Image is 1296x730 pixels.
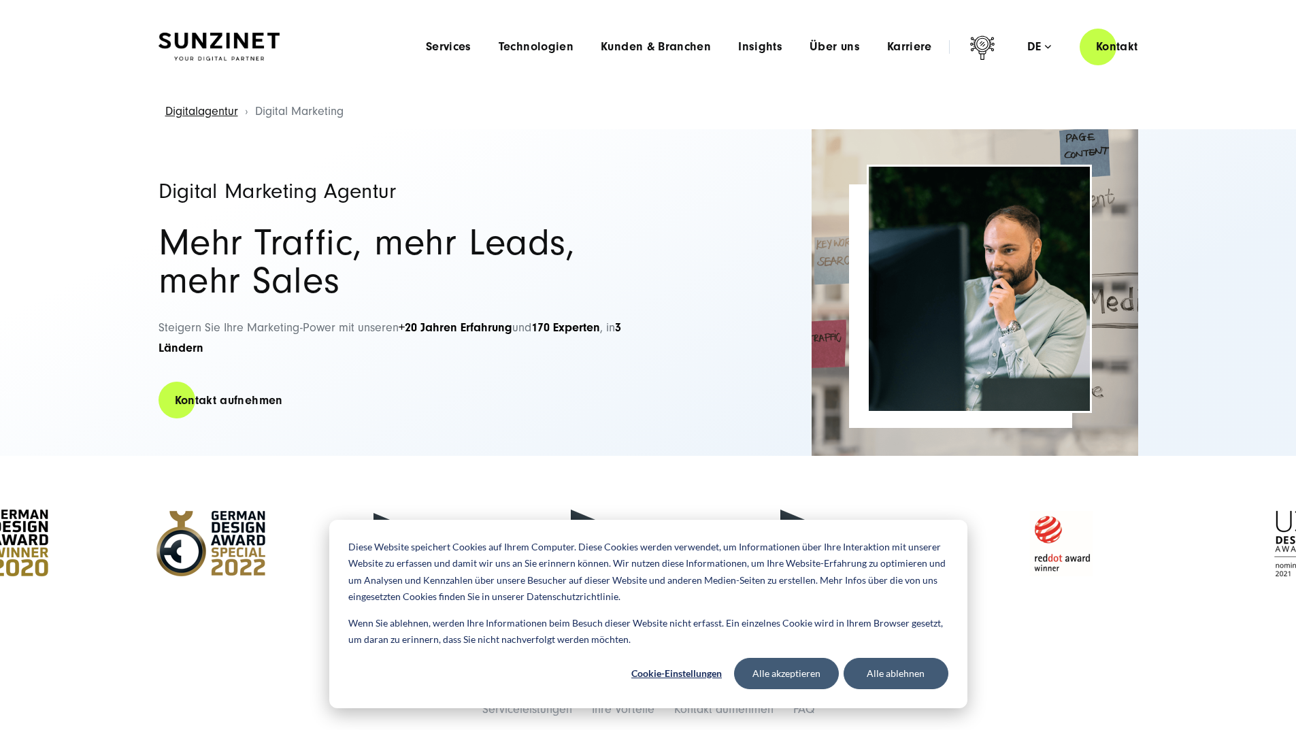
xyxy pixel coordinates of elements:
div: de [1027,40,1051,54]
span: Steigern Sie Ihre Marketing-Power mit unseren und , in [159,320,621,356]
a: Kontakt aufnehmen [674,702,774,716]
a: Services [426,40,471,54]
img: Full-Service Digitalagentur SUNZINET - Digital Marketing [869,167,1090,411]
a: Serviceleistungen [482,702,572,716]
img: SUNZINET Full Service Digital Agentur [159,33,280,61]
button: Cookie-Einstellungen [625,658,729,689]
h2: Mehr Traffic, mehr Leads, mehr Sales [159,224,635,300]
a: Über uns [810,40,860,54]
img: Reddot Award Winner - Full Service Digitalagentur SUNZINET [990,503,1133,584]
img: Full-Service Digitalagentur SUNZINET - Digital Marketing_2 [812,129,1138,456]
a: Technologien [499,40,574,54]
a: Insights [738,40,782,54]
button: Alle ablehnen [844,658,948,689]
span: Digital Marketing [255,104,344,118]
a: Kunden & Branchen [601,40,711,54]
a: Ihre Vorteile [592,702,654,716]
h1: Digital Marketing Agentur [159,180,635,202]
a: Kontakt [1080,27,1154,66]
a: Kontakt aufnehmen [159,381,299,420]
strong: 170 Experten [531,320,600,335]
strong: +20 Jahren Erfahrung [399,320,512,335]
a: Digitalagentur [165,104,238,118]
img: German Brand Award 2023 Winner - Full Service digital agentur SUNZINET [780,510,899,578]
p: Diese Website speichert Cookies auf Ihrem Computer. Diese Cookies werden verwendet, um Informatio... [348,539,948,605]
button: Alle akzeptieren [734,658,839,689]
a: Karriere [887,40,932,54]
img: German Brand Award 2022 Gold Winner - Full Service Digitalagentur SUNZINET [373,513,480,574]
a: FAQ [793,702,814,716]
img: German Design Award Speacial - Full Service Digitalagentur SUNZINET [139,503,282,584]
img: German-Brand-Award - Full Service digital agentur SUNZINET [571,510,689,578]
p: Wenn Sie ablehnen, werden Ihre Informationen beim Besuch dieser Website nicht erfasst. Ein einzel... [348,615,948,648]
div: Cookie banner [329,520,967,708]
